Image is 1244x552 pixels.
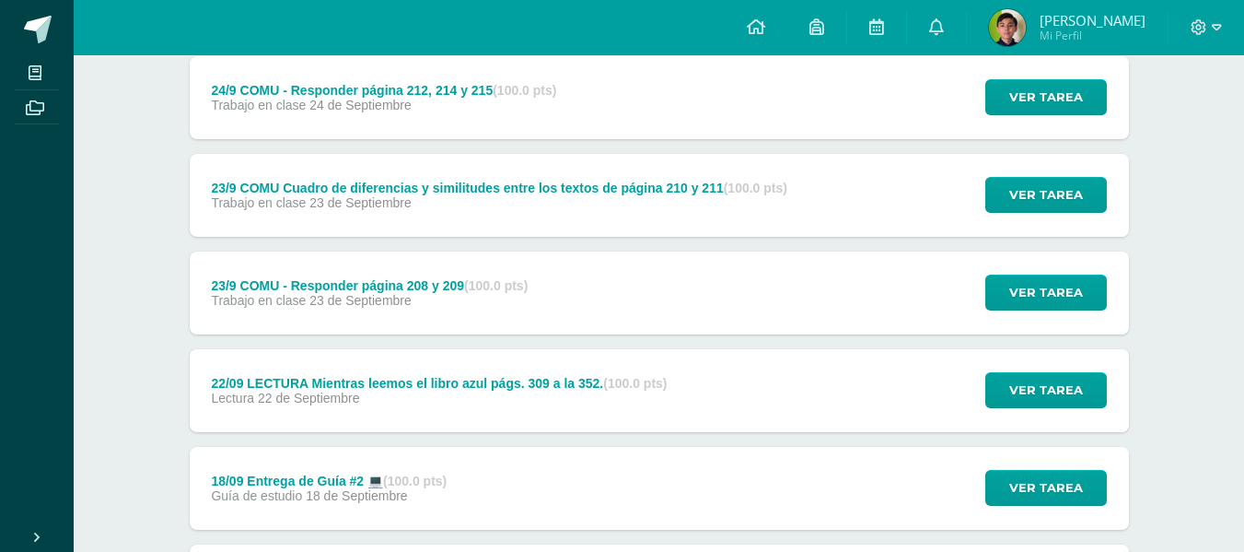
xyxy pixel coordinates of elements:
span: Guía de estudio [211,488,302,503]
span: 22 de Septiembre [258,391,360,405]
strong: (100.0 pts) [493,83,556,98]
strong: (100.0 pts) [383,474,447,488]
span: 24 de Septiembre [309,98,412,112]
span: Mi Perfil [1040,28,1145,43]
span: Trabajo en clase [211,293,306,308]
strong: (100.0 pts) [603,376,667,391]
button: Ver tarea [985,79,1107,115]
span: 18 de Septiembre [306,488,408,503]
span: Trabajo en clase [211,195,306,210]
span: [PERSON_NAME] [1040,11,1145,29]
div: 23/9 COMU - Responder página 208 y 209 [211,278,528,293]
span: Ver tarea [1009,80,1083,114]
strong: (100.0 pts) [464,278,528,293]
span: Lectura [211,391,254,405]
button: Ver tarea [985,275,1107,311]
span: Ver tarea [1009,276,1083,310]
span: Ver tarea [1009,178,1083,212]
div: 18/09 Entrega de Guía #2 💻 [211,474,447,488]
span: Trabajo en clase [211,98,306,112]
button: Ver tarea [985,372,1107,408]
span: 23 de Septiembre [309,293,412,308]
strong: (100.0 pts) [724,181,787,195]
img: 0a54c271053640bc7d5583f8cc83ce1f.png [989,9,1026,46]
span: Ver tarea [1009,373,1083,407]
div: 23/9 COMU Cuadro de diferencias y similitudes entre los textos de página 210 y 211 [211,181,787,195]
button: Ver tarea [985,177,1107,213]
span: 23 de Septiembre [309,195,412,210]
span: Ver tarea [1009,471,1083,505]
div: 24/9 COMU - Responder página 212, 214 y 215 [211,83,556,98]
button: Ver tarea [985,470,1107,506]
div: 22/09 LECTURA Mientras leemos el libro azul págs. 309 a la 352. [211,376,667,391]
